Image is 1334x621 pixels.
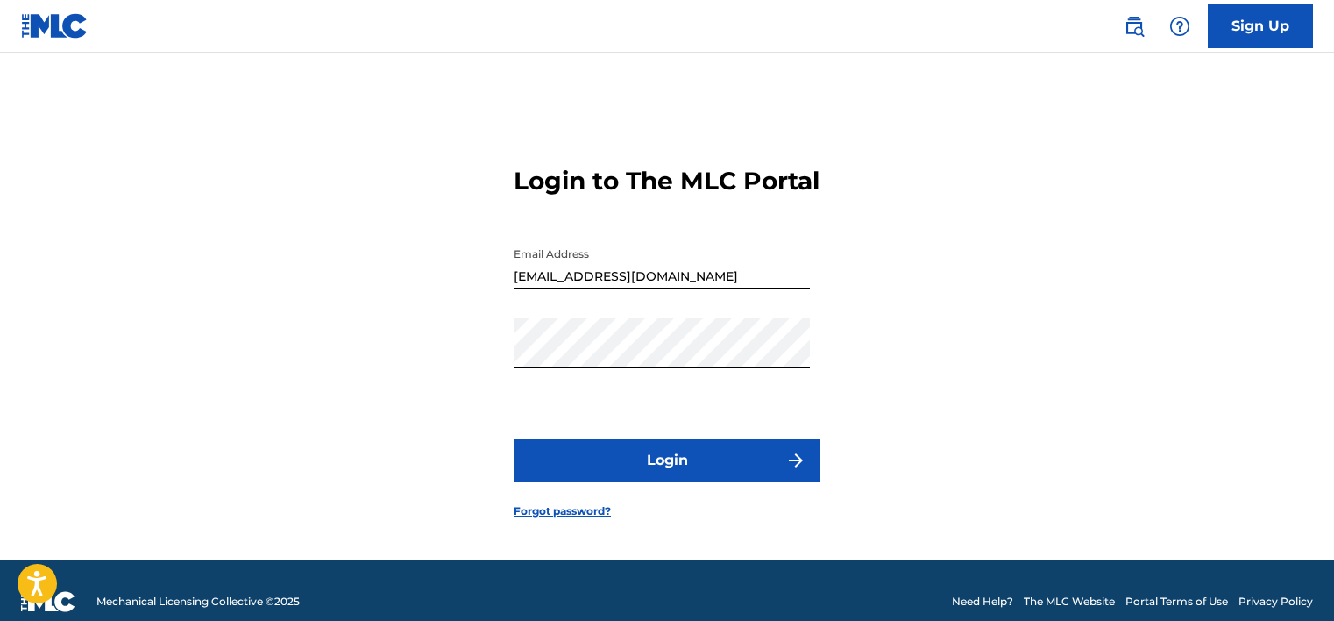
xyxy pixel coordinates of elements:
[21,591,75,612] img: logo
[1024,594,1115,610] a: The MLC Website
[514,503,611,519] a: Forgot password?
[1162,9,1197,44] div: Help
[952,594,1013,610] a: Need Help?
[96,594,300,610] span: Mechanical Licensing Collective © 2025
[514,166,820,196] h3: Login to The MLC Portal
[785,450,806,471] img: f7272a7cc735f4ea7f67.svg
[1238,594,1313,610] a: Privacy Policy
[1169,16,1190,37] img: help
[1117,9,1152,44] a: Public Search
[1124,16,1145,37] img: search
[514,439,820,482] button: Login
[1125,594,1228,610] a: Portal Terms of Use
[1208,4,1313,48] a: Sign Up
[21,13,89,39] img: MLC Logo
